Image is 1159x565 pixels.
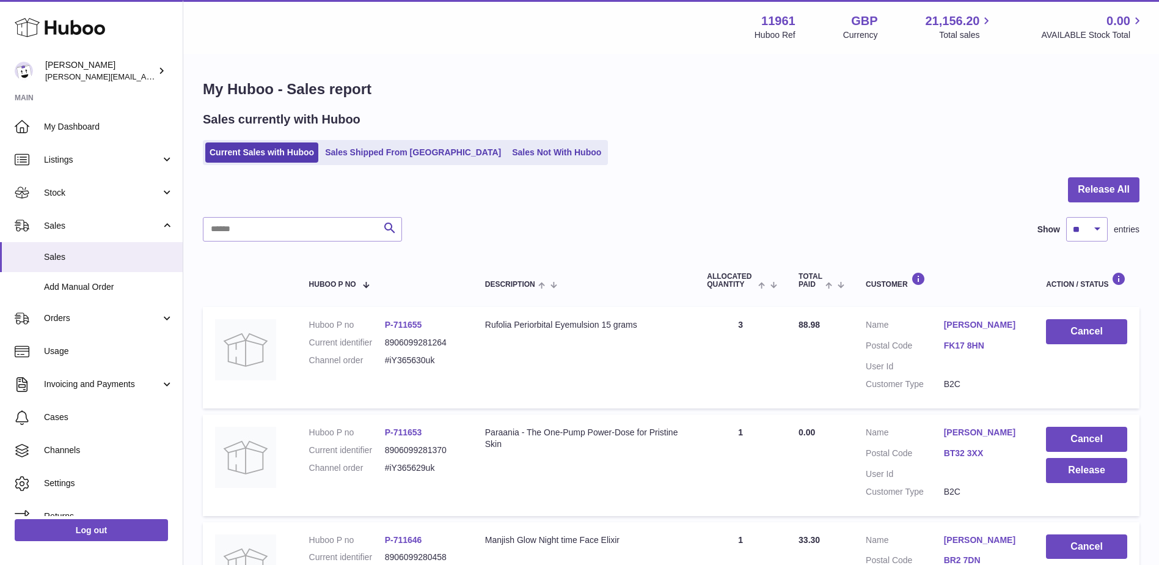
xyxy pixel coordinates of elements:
[866,468,944,480] dt: User Id
[44,345,174,357] span: Usage
[44,312,161,324] span: Orders
[485,534,682,546] div: Manjish Glow Night time Face Elixir
[761,13,795,29] strong: 11961
[1106,13,1130,29] span: 0.00
[44,154,161,166] span: Listings
[309,319,385,331] dt: Huboo P no
[15,62,33,80] img: raghav@transformative.in
[866,340,944,355] dt: Postal Code
[799,273,822,289] span: Total paid
[485,281,535,289] span: Description
[44,478,174,489] span: Settings
[695,415,786,516] td: 1
[866,534,944,549] dt: Name
[309,337,385,349] dt: Current identifier
[309,534,385,546] dt: Huboo P no
[1041,29,1144,41] span: AVAILABLE Stock Total
[755,29,795,41] div: Huboo Ref
[944,319,1022,331] a: [PERSON_NAME]
[944,340,1022,352] a: FK17 8HN
[309,445,385,456] dt: Current identifier
[866,427,944,441] dt: Name
[205,142,318,163] a: Current Sales with Huboo
[944,448,1022,459] a: BT32 3XX
[309,281,356,289] span: Huboo P no
[44,251,174,263] span: Sales
[939,29,993,41] span: Total sales
[485,427,682,450] div: Paraania - The One-Pump Power-Dose for Pristine Skin
[203,111,360,128] h2: Sales currently with Huboo
[309,355,385,366] dt: Channel order
[1046,534,1127,559] button: Cancel
[309,462,385,474] dt: Channel order
[695,307,786,408] td: 3
[1046,458,1127,483] button: Release
[1046,272,1127,289] div: Action / Status
[309,552,385,563] dt: Current identifier
[215,319,276,380] img: no-photo.jpg
[1046,319,1127,344] button: Cancel
[1068,177,1139,202] button: Release All
[44,412,174,423] span: Cases
[707,273,755,289] span: ALLOCATED Quantity
[866,448,944,462] dt: Postal Code
[215,427,276,488] img: no-photo.jpg
[925,13,993,41] a: 21,156.20 Total sales
[851,13,877,29] strong: GBP
[944,486,1022,498] dd: B2C
[944,379,1022,390] dd: B2C
[866,319,944,334] dt: Name
[44,445,174,456] span: Channels
[385,462,461,474] dd: #iY365629uk
[944,534,1022,546] a: [PERSON_NAME]
[799,320,820,330] span: 88.98
[385,552,461,563] dd: 8906099280458
[866,361,944,372] dt: User Id
[1046,427,1127,452] button: Cancel
[485,319,682,331] div: Rufolia Periorbital Eyemulsion 15 grams
[385,535,422,545] a: P-711646
[925,13,979,29] span: 21,156.20
[44,379,161,390] span: Invoicing and Payments
[45,59,155,83] div: [PERSON_NAME]
[321,142,505,163] a: Sales Shipped From [GEOGRAPHIC_DATA]
[944,427,1022,438] a: [PERSON_NAME]
[866,379,944,390] dt: Customer Type
[385,445,461,456] dd: 8906099281370
[309,427,385,438] dt: Huboo P no
[385,320,422,330] a: P-711655
[385,355,461,366] dd: #iY365630uk
[45,72,245,81] span: [PERSON_NAME][EMAIL_ADDRESS][DOMAIN_NAME]
[203,79,1139,99] h1: My Huboo - Sales report
[508,142,605,163] a: Sales Not With Huboo
[44,511,174,522] span: Returns
[44,187,161,199] span: Stock
[866,486,944,498] dt: Customer Type
[44,220,161,232] span: Sales
[1114,224,1139,235] span: entries
[15,519,168,541] a: Log out
[385,427,422,437] a: P-711653
[44,281,174,293] span: Add Manual Order
[385,337,461,349] dd: 8906099281264
[866,272,1022,289] div: Customer
[799,535,820,545] span: 33.30
[799,427,815,437] span: 0.00
[44,121,174,133] span: My Dashboard
[1037,224,1060,235] label: Show
[843,29,878,41] div: Currency
[1041,13,1144,41] a: 0.00 AVAILABLE Stock Total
